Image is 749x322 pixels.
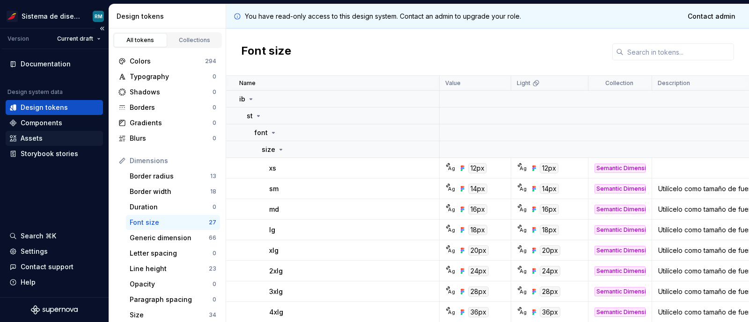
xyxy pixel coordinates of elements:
[6,244,103,259] a: Settings
[6,100,103,115] a: Design tokens
[595,164,646,173] div: Semantic Dimension
[519,288,527,295] div: Ag
[213,119,216,127] div: 0
[115,54,220,69] a: Colors294
[247,111,253,121] p: st
[468,266,489,276] div: 24px
[7,88,63,96] div: Design system data
[448,206,455,213] div: Ag
[205,57,216,65] div: 294
[269,308,283,317] p: 4xlg
[6,229,103,243] button: Search ⌘K
[130,72,213,81] div: Typography
[269,287,283,296] p: 3xlg
[95,22,109,35] button: Collapse sidebar
[213,280,216,288] div: 0
[2,6,107,26] button: Sistema de diseño IberiaRM
[213,104,216,111] div: 0
[213,250,216,257] div: 0
[519,206,527,213] div: Ag
[540,225,559,235] div: 18px
[115,100,220,115] a: Borders0
[6,275,103,290] button: Help
[126,292,220,307] a: Paragraph spacing0
[448,288,455,295] div: Ag
[213,135,216,142] div: 0
[6,57,103,72] a: Documentation
[21,231,56,241] div: Search ⌘K
[688,12,735,21] span: Contact admin
[519,247,527,254] div: Ag
[269,205,279,214] p: md
[95,13,103,20] div: RM
[115,85,220,100] a: Shadows0
[517,79,530,87] p: Light
[21,247,48,256] div: Settings
[117,36,164,44] div: All tokens
[468,163,487,173] div: 12px
[21,262,73,272] div: Contact support
[595,266,646,276] div: Semantic Dimension
[31,305,78,315] svg: Supernova Logo
[126,277,220,292] a: Opacity0
[209,219,216,226] div: 27
[540,307,560,317] div: 36px
[130,249,213,258] div: Letter spacing
[269,246,279,255] p: xlg
[262,145,275,154] p: size
[269,164,276,173] p: xs
[241,43,291,60] h2: Font size
[519,185,527,193] div: Ag
[468,286,489,297] div: 28px
[239,79,256,87] p: Name
[130,218,209,227] div: Font size
[130,87,213,97] div: Shadows
[519,165,527,172] div: Ag
[130,57,205,66] div: Colors
[21,118,62,128] div: Components
[658,79,690,87] p: Description
[595,205,646,214] div: Semantic Dimension
[209,234,216,242] div: 66
[130,187,210,196] div: Border width
[115,115,220,130] a: Gradients0
[7,35,29,43] div: Version
[21,149,78,158] div: Storybook stories
[130,264,209,273] div: Line height
[468,307,489,317] div: 36px
[126,246,220,261] a: Letter spacing0
[53,32,105,45] button: Current draft
[468,184,487,194] div: 14px
[117,12,222,21] div: Design tokens
[682,8,742,25] a: Contact admin
[595,246,646,255] div: Semantic Dimension
[21,59,71,69] div: Documentation
[130,118,213,128] div: Gradients
[605,79,633,87] p: Collection
[595,287,646,296] div: Semantic Dimension
[126,169,220,184] a: Border radius13
[269,225,275,235] p: lg
[239,94,245,104] p: ib
[540,204,559,215] div: 16px
[540,266,560,276] div: 24px
[254,128,268,137] p: font
[6,131,103,146] a: Assets
[209,265,216,272] div: 23
[130,295,213,304] div: Paragraph spacing
[130,202,213,212] div: Duration
[6,115,103,130] a: Components
[448,185,455,193] div: Ag
[448,247,455,254] div: Ag
[540,184,559,194] div: 14px
[468,245,489,256] div: 20px
[624,43,734,60] input: Search in tokens...
[22,12,81,21] div: Sistema de diseño Iberia
[540,286,560,297] div: 28px
[171,36,218,44] div: Collections
[130,279,213,289] div: Opacity
[130,172,210,181] div: Border radius
[130,156,216,165] div: Dimensions
[21,103,68,112] div: Design tokens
